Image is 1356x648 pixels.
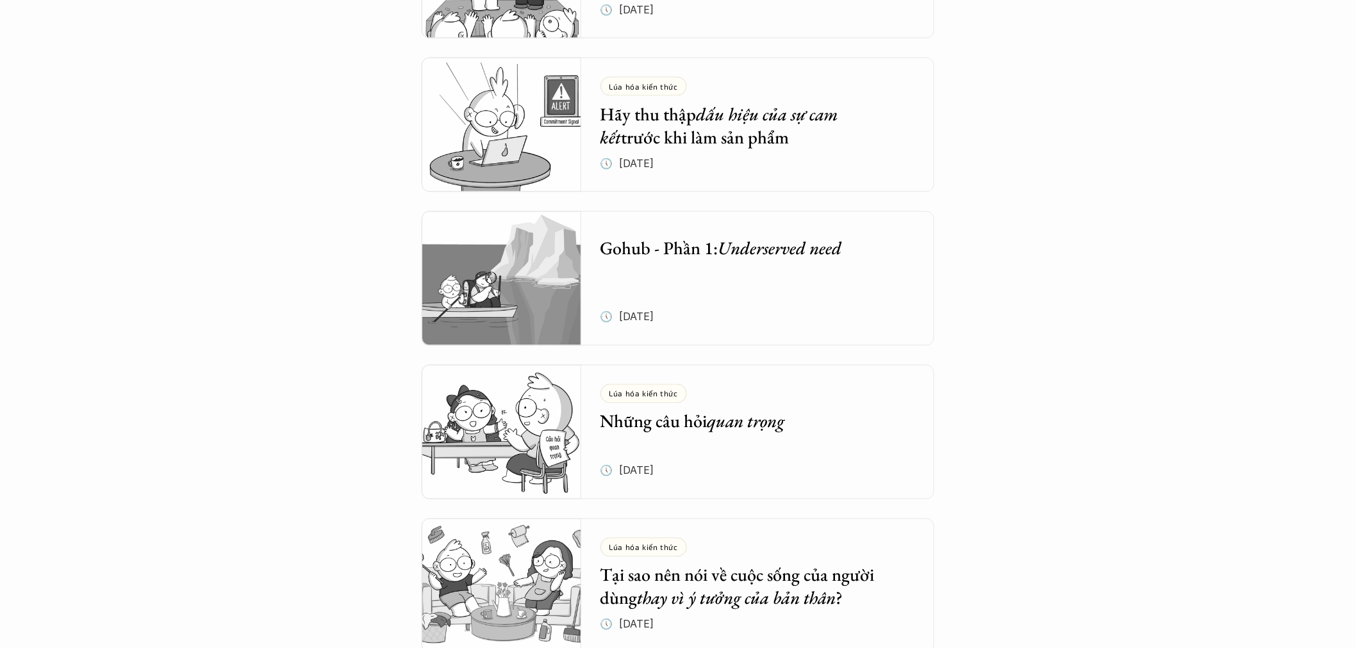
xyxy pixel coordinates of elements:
[422,365,934,499] a: Lúa hóa kiến thứcNhững câu hỏiquan trọng🕔 [DATE]
[600,102,843,149] em: dấu hiệu của sự cam kết
[600,154,654,173] p: 🕔 [DATE]
[422,211,934,346] a: Gohub - Phần 1:Underserved need🕔 [DATE]
[600,461,654,480] p: 🕔 [DATE]
[422,58,934,192] a: Lúa hóa kiến thứcHãy thu thậpdấu hiệu của sự cam kếttrước khi làm sản phẩm🕔 [DATE]
[718,237,842,260] em: Underserved need
[600,102,897,149] h5: Hãy thu thập trước khi làm sản phẩm
[600,237,897,260] h5: Gohub - Phần 1:
[609,543,678,552] p: Lúa hóa kiến thức
[600,563,897,610] h5: Tại sao nên nói về cuộc sống của người dùng ?
[707,410,785,433] em: quan trọng
[638,587,836,610] em: thay vì ý tưởng của bản thân
[609,389,678,398] p: Lúa hóa kiến thức
[600,615,654,634] p: 🕔 [DATE]
[609,82,678,91] p: Lúa hóa kiến thức
[600,307,654,327] p: 🕔 [DATE]
[600,410,897,433] h5: Những câu hỏi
